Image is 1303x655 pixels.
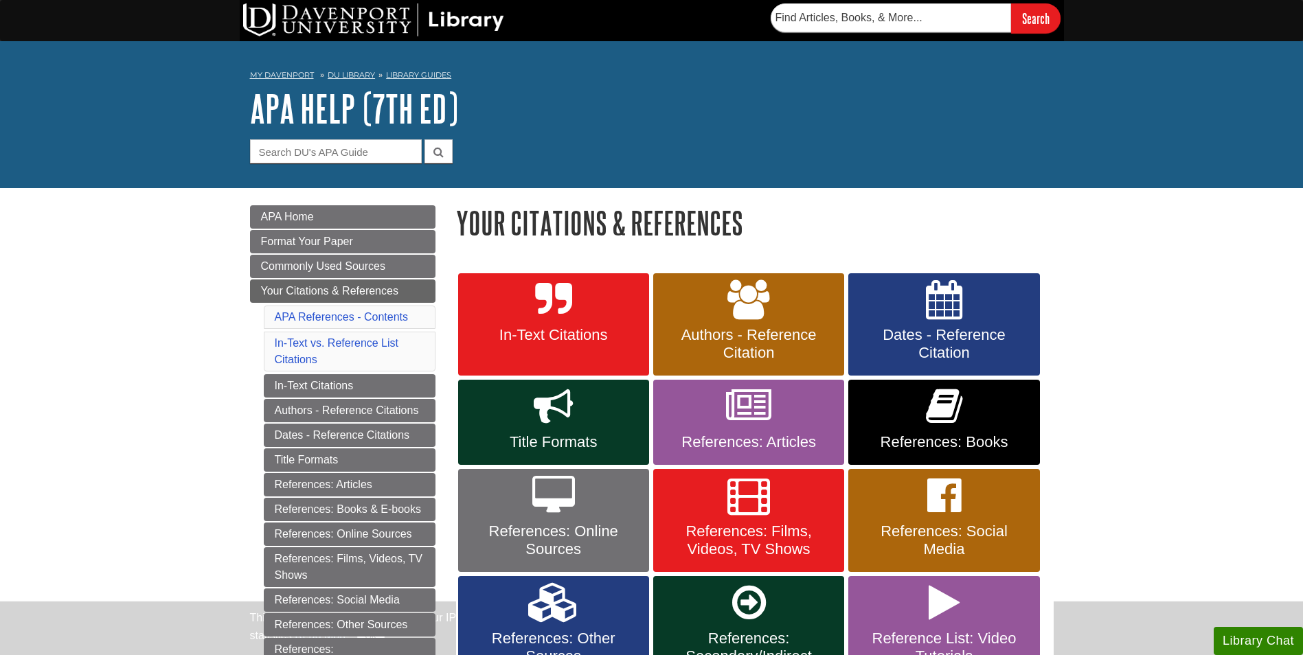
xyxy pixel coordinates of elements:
[458,469,649,572] a: References: Online Sources
[468,326,639,344] span: In-Text Citations
[261,211,314,222] span: APA Home
[264,473,435,496] a: References: Articles
[250,66,1054,88] nav: breadcrumb
[458,273,649,376] a: In-Text Citations
[771,3,1061,33] form: Searches DU Library's articles, books, and more
[250,205,435,229] a: APA Home
[275,311,408,323] a: APA References - Contents
[653,469,844,572] a: References: Films, Videos, TV Shows
[653,273,844,376] a: Authors - Reference Citation
[250,139,422,163] input: Search DU's APA Guide
[264,613,435,636] a: References: Other Sources
[468,433,639,451] span: Title Formats
[328,70,375,80] a: DU Library
[468,522,639,558] span: References: Online Sources
[250,87,458,130] a: APA Help (7th Ed)
[264,399,435,422] a: Authors - Reference Citations
[848,273,1039,376] a: Dates - Reference Citation
[250,69,314,81] a: My Davenport
[1011,3,1061,33] input: Search
[275,337,399,365] a: In-Text vs. Reference List Citations
[250,230,435,253] a: Format Your Paper
[264,588,435,612] a: References: Social Media
[264,547,435,587] a: References: Films, Videos, TV Shows
[859,522,1029,558] span: References: Social Media
[243,3,504,36] img: DU Library
[261,285,398,297] span: Your Citations & References
[1214,627,1303,655] button: Library Chat
[653,380,844,465] a: References: Articles
[458,380,649,465] a: Title Formats
[250,279,435,303] a: Your Citations & References
[664,433,834,451] span: References: Articles
[664,522,834,558] span: References: Films, Videos, TV Shows
[261,235,353,247] span: Format Your Paper
[250,255,435,278] a: Commonly Used Sources
[848,469,1039,572] a: References: Social Media
[261,260,385,272] span: Commonly Used Sources
[771,3,1011,32] input: Find Articles, Books, & More...
[264,522,435,546] a: References: Online Sources
[859,326,1029,362] span: Dates - Reference Citation
[456,205,1054,240] h1: Your Citations & References
[859,433,1029,451] span: References: Books
[264,448,435,472] a: Title Formats
[664,326,834,362] span: Authors - Reference Citation
[264,374,435,398] a: In-Text Citations
[386,70,451,80] a: Library Guides
[848,380,1039,465] a: References: Books
[264,498,435,521] a: References: Books & E-books
[264,424,435,447] a: Dates - Reference Citations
